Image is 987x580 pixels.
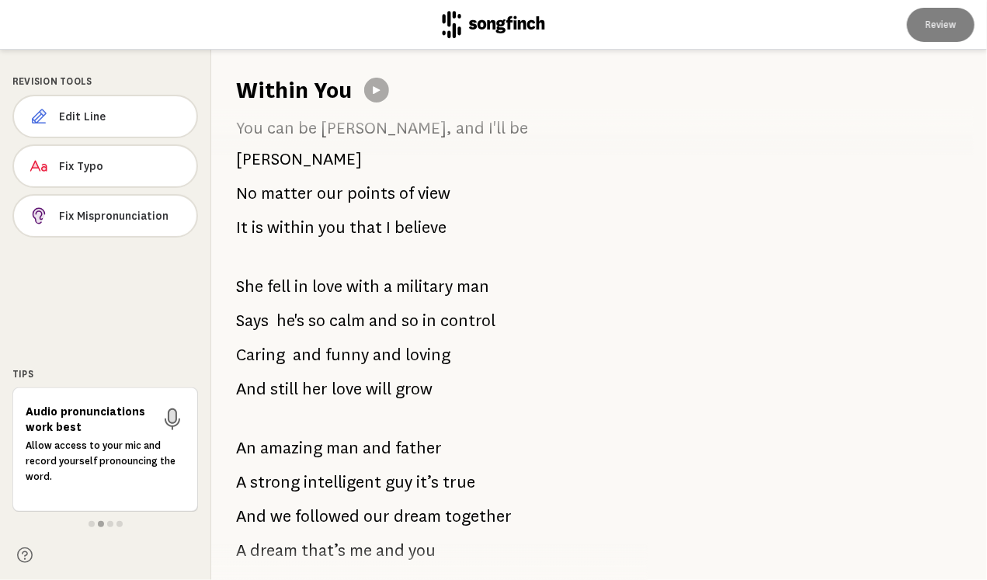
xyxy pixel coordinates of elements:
span: me [349,535,372,566]
span: No [236,178,257,209]
span: our [317,178,343,209]
span: points [347,178,395,209]
span: believe [394,212,447,243]
span: and [456,113,485,144]
span: I [386,212,391,243]
span: view [418,178,450,209]
p: Allow access to your mic and record yourself pronouncing the word. [26,438,185,484]
span: military [396,271,453,302]
span: can [267,113,294,144]
span: man [457,271,489,302]
span: and [369,305,398,336]
span: and [373,339,401,370]
span: It [236,212,248,243]
span: he's [276,305,304,336]
button: Edit Line [12,95,198,138]
span: amazing [260,432,322,464]
span: in [422,305,436,336]
span: love [312,271,342,302]
span: our [363,501,390,532]
span: Fix Mispronunciation [59,208,184,224]
span: matter [261,178,313,209]
span: [PERSON_NAME] [236,144,362,175]
span: so [401,305,419,336]
span: control [440,305,495,336]
span: her [302,373,328,405]
span: will [366,373,391,405]
span: father [395,432,442,464]
span: And [236,373,266,405]
span: that’s [301,535,346,566]
span: She [236,271,263,302]
button: Review [907,8,975,42]
span: together [445,501,512,532]
span: man [326,432,359,464]
span: love [332,373,362,405]
span: intelligent [304,467,381,498]
div: Revision Tools [12,75,198,89]
span: You [236,113,263,144]
span: in [294,271,308,302]
span: strong [250,467,300,498]
span: with [346,271,380,302]
button: Fix Mispronunciation [12,194,198,238]
span: grow [395,373,433,405]
span: and [376,535,405,566]
span: you [408,535,436,566]
span: fell [267,271,290,302]
span: [PERSON_NAME], [321,113,452,144]
span: An [236,432,256,464]
span: that [349,212,382,243]
span: followed [295,501,360,532]
span: Caring [236,339,285,370]
span: within [267,212,315,243]
span: a [384,271,392,302]
span: and [363,432,391,464]
span: I'll [488,113,506,144]
h6: Audio pronunciations work best [26,404,154,435]
h1: Within You [236,75,352,106]
span: we [270,501,291,532]
span: is [252,212,263,243]
span: And [236,501,266,532]
span: still [270,373,298,405]
span: Fix Typo [59,158,184,174]
span: it’s [416,467,439,498]
span: you [318,212,346,243]
span: guy [385,467,412,498]
span: Edit Line [59,109,184,124]
span: A [236,467,246,498]
button: Fix Typo [12,144,198,188]
span: funny [325,339,369,370]
span: calm [329,305,365,336]
span: and [293,339,321,370]
span: of [399,178,414,209]
span: be [509,113,528,144]
div: Tips [12,367,198,381]
span: Says [236,305,269,336]
span: true [443,467,475,498]
span: A [236,535,246,566]
span: dream [394,501,441,532]
span: loving [405,339,450,370]
span: dream [250,535,297,566]
span: be [298,113,317,144]
span: so [308,305,325,336]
